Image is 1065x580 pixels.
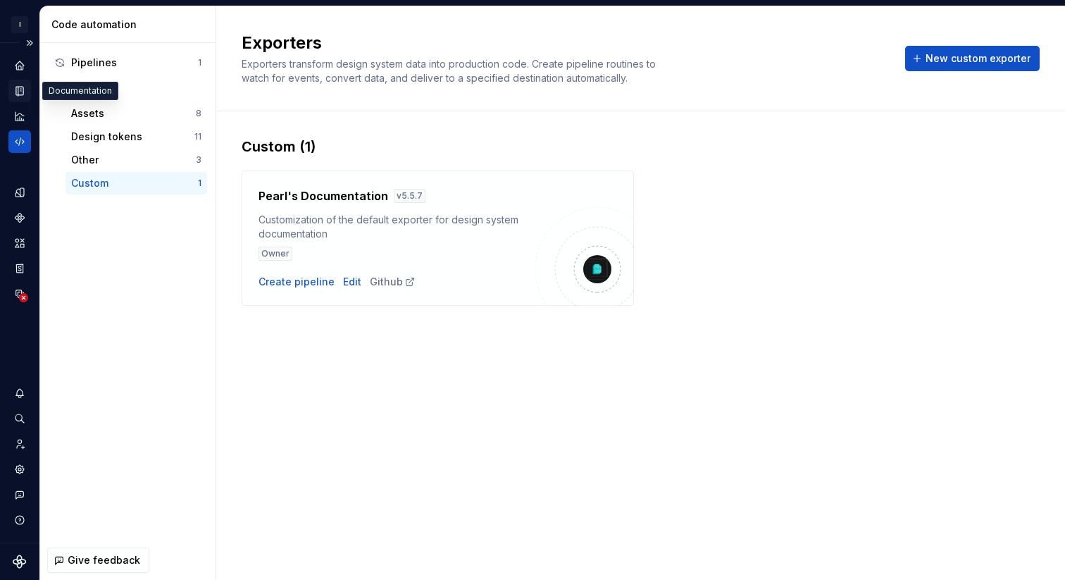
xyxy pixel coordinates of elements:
button: Create pipeline [259,275,335,289]
a: Invite team [8,433,31,455]
button: Give feedback [47,548,149,573]
div: Exporters [71,84,201,98]
a: Code automation [8,130,31,153]
span: Give feedback [68,553,140,567]
button: Design tokens11 [66,125,207,148]
div: Documentation [42,82,118,100]
a: Documentation [8,80,31,102]
div: Design tokens [71,130,194,144]
div: Other [71,153,196,167]
button: Notifications [8,382,31,405]
button: Assets8 [66,102,207,125]
button: Other3 [66,149,207,171]
button: Expand sidebar [20,33,39,53]
div: Owner [259,247,292,261]
h2: Exporters [242,32,888,54]
svg: Supernova Logo [13,555,27,569]
button: Pipelines1 [49,51,207,74]
a: Github [370,275,416,289]
a: Analytics [8,105,31,128]
div: I [11,16,28,33]
a: Assets [8,232,31,254]
a: Storybook stories [8,257,31,280]
a: Components [8,206,31,229]
a: Design tokens [8,181,31,204]
a: Edit [343,275,361,289]
div: v 5.5.7 [394,189,425,203]
div: Pipelines [71,56,198,70]
div: Custom (1) [242,137,1040,156]
div: Code automation [51,18,210,32]
h4: Pearl's Documentation [259,187,388,204]
div: 3 [196,154,201,166]
span: New custom exporter [926,51,1030,66]
a: Settings [8,458,31,481]
div: Customization of the default exporter for design system documentation [259,213,535,241]
a: Home [8,54,31,77]
div: 1 [198,57,201,68]
div: Assets [71,106,196,121]
div: Custom [71,176,198,190]
div: 1 [198,178,201,189]
button: Search ⌘K [8,407,31,430]
button: New custom exporter [905,46,1040,71]
button: Custom1 [66,172,207,195]
button: Contact support [8,483,31,506]
div: 11 [194,131,201,142]
span: Exporters transform design system data into production code. Create pipeline routines to watch fo... [242,58,659,84]
a: Data sources [8,283,31,305]
div: 8 [196,108,201,119]
button: I [3,9,37,39]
